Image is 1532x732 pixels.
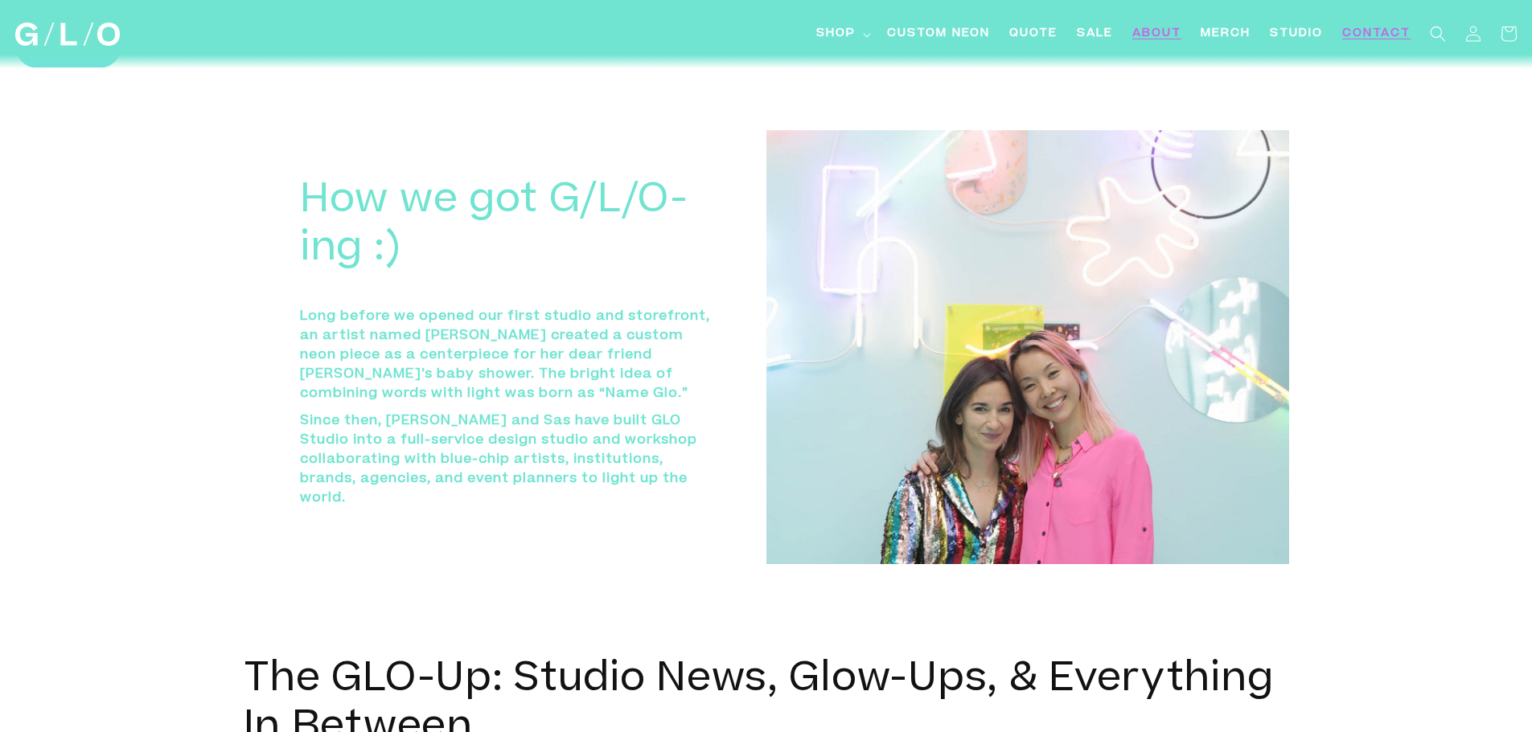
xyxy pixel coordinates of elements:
a: Studio [1260,16,1333,52]
a: GLO Studio [10,17,126,52]
a: Contact [1333,16,1420,52]
span: Custom Neon [887,26,990,43]
span: Shop [816,26,856,43]
a: Merch [1191,16,1260,52]
summary: Search [1420,16,1456,51]
h2: How we got G/L/O-ing :) [300,178,710,275]
a: Quote [1000,16,1067,52]
a: SALE [1067,16,1123,52]
a: About [1123,16,1191,52]
span: Studio [1270,26,1323,43]
span: SALE [1077,26,1113,43]
a: Custom Neon [877,16,1000,52]
span: About [1132,26,1181,43]
span: Quote [1009,26,1058,43]
strong: Since then, [PERSON_NAME] and Sas have built GLO Studio into a full-service design studio and wor... [300,415,697,505]
span: Merch [1201,26,1251,43]
summary: Shop [807,16,877,52]
iframe: Chat Widget [1242,507,1532,732]
img: GLO Studio [15,22,120,46]
span: Contact [1342,26,1411,43]
strong: Long before we opened our first studio and storefront, an artist named [PERSON_NAME] created a cu... [300,310,710,400]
